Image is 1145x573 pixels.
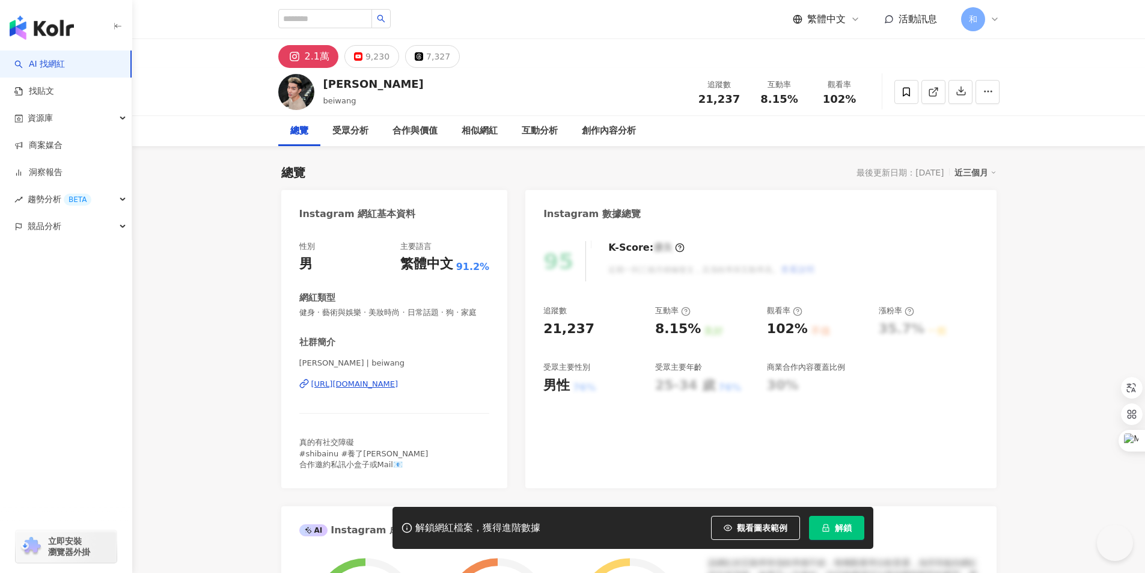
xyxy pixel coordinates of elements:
a: chrome extension立即安裝 瀏覽器外掛 [16,530,117,563]
span: [PERSON_NAME] | beiwang [299,358,490,369]
div: 近三個月 [954,165,997,180]
div: 總覽 [290,124,308,138]
span: 競品分析 [28,213,61,240]
span: 繁體中文 [807,13,846,26]
div: 相似網紅 [462,124,498,138]
div: 男性 [543,376,570,395]
a: [URL][DOMAIN_NAME] [299,379,490,390]
span: 和 [969,13,977,26]
span: 資源庫 [28,105,53,132]
div: 21,237 [543,320,594,339]
div: BETA [64,194,91,206]
div: 商業合作內容覆蓋比例 [767,362,845,373]
div: 創作內容分析 [582,124,636,138]
div: 互動率 [757,79,802,91]
span: 活動訊息 [899,13,937,25]
span: search [377,14,385,23]
div: K-Score : [608,241,685,254]
div: 受眾主要年齡 [655,362,702,373]
button: 解鎖 [809,516,864,540]
img: chrome extension [19,537,43,556]
div: 8.15% [655,320,701,339]
div: 7,327 [426,48,450,65]
div: 9,230 [365,48,389,65]
button: 觀看圖表範例 [711,516,800,540]
div: 2.1萬 [305,48,329,65]
span: beiwang [323,96,356,105]
a: 洞察報告 [14,167,63,179]
div: Instagram 數據總覽 [543,207,641,221]
button: 2.1萬 [278,45,338,68]
span: 觀看圖表範例 [737,523,787,533]
span: 21,237 [698,93,740,105]
img: KOL Avatar [278,74,314,110]
span: 91.2% [456,260,490,274]
div: 合作與價值 [392,124,438,138]
span: 102% [823,93,856,105]
img: logo [10,16,74,40]
span: 趨勢分析 [28,186,91,213]
a: searchAI 找網紅 [14,58,65,70]
a: 找貼文 [14,85,54,97]
div: 解鎖網紅檔案，獲得進階數據 [415,522,540,535]
div: [URL][DOMAIN_NAME] [311,379,398,390]
div: 受眾主要性別 [543,362,590,373]
div: 漲粉率 [879,305,914,316]
div: 網紅類型 [299,292,335,304]
span: lock [822,524,830,532]
div: 性別 [299,241,315,252]
div: 總覽 [281,164,305,181]
div: 觀看率 [817,79,863,91]
div: 最後更新日期：[DATE] [856,168,944,177]
div: Instagram 網紅基本資料 [299,207,416,221]
div: 繁體中文 [400,255,453,274]
div: 觀看率 [767,305,802,316]
button: 7,327 [405,45,460,68]
div: 男 [299,255,313,274]
span: 真的有社交障礙 #shibainu #養了[PERSON_NAME] 合作邀約私訊小盒子或Mail📧 [299,438,429,468]
div: 追蹤數 [543,305,567,316]
div: 互動分析 [522,124,558,138]
button: 9,230 [344,45,399,68]
div: [PERSON_NAME] [323,76,424,91]
span: rise [14,195,23,204]
div: 互動率 [655,305,691,316]
div: 追蹤數 [697,79,742,91]
span: 立即安裝 瀏覽器外掛 [48,536,90,557]
div: 主要語言 [400,241,432,252]
div: 受眾分析 [332,124,368,138]
a: 商案媒合 [14,139,63,152]
span: 8.15% [760,93,798,105]
div: 102% [767,320,808,339]
span: 健身 · 藝術與娛樂 · 美妝時尚 · 日常話題 · 狗 · 家庭 [299,307,490,318]
div: 社群簡介 [299,336,335,349]
span: 解鎖 [835,523,852,533]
